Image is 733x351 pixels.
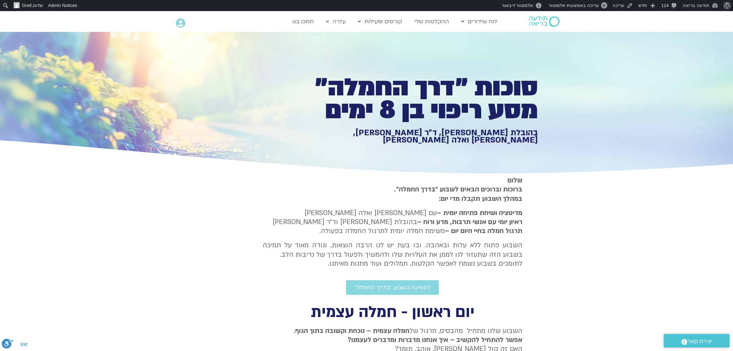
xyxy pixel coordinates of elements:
a: תמכו בנו [289,15,317,28]
strong: ברוכות וברוכים הבאים לשבוע ״בדרך החמלה״. במהלך השבוע תקבלו מדי יום: [394,185,522,203]
h1: סוכות ״דרך החמלה״ מסע ריפוי בן 8 ימים [298,76,538,122]
a: יצירת קשר [664,334,730,348]
span: עריכה באמצעות אלמנטור [548,3,599,8]
a: לוח שידורים [458,15,501,28]
b: תרגול חמלה בחיי היום יום – [445,226,522,236]
a: עזרה [323,15,349,28]
h1: בהובלת [PERSON_NAME], ד״ר [PERSON_NAME], [PERSON_NAME] ואלה [PERSON_NAME] [298,129,538,144]
a: ההקלטות שלי [411,15,452,28]
strong: שלום [507,176,522,185]
p: עם [PERSON_NAME] ואלה [PERSON_NAME] בהובלת [PERSON_NAME] וד״ר [PERSON_NAME] משימת חמלה יומית לתרג... [263,208,522,236]
span: יצירת קשר [687,337,712,346]
img: תודעה בריאה [529,16,559,27]
a: קורסים ופעילות [354,15,406,28]
strong: מדיטציה ושיחת פתיחה יומית – [437,208,522,217]
span: לתמיכה בשבוע ״בדרך החמלה״ [354,284,431,291]
span: Greif [22,3,32,8]
h2: יום ראשון - חמלה עצמית [263,305,522,319]
p: השבוע פתוח ללא עלות ובאהבה. ובו בעת יש לנו הרבה הוצאות, ונודה מאוד על תמיכה בשבוע הזה שתעזור לנו ... [263,241,522,268]
strong: חמלה עצמית – נוכחת וקשובה בתוך הגוף. אפשר להתחיל להקשיב – איך אנחנו מדברות ומדברים לעצמנו? [294,326,522,344]
a: לתמיכה בשבוע ״בדרך החמלה״ [346,280,439,295]
b: ראיון יומי עם אנשי תרבות, מדע ורוח – [417,217,522,226]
